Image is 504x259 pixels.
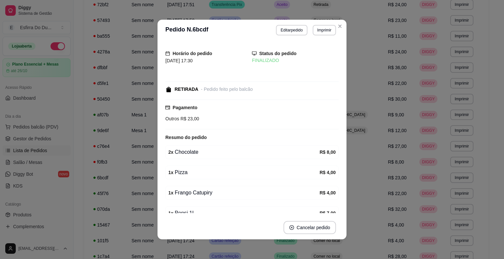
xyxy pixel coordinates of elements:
[165,58,193,63] span: [DATE] 17:30
[252,51,257,56] span: desktop
[313,25,336,35] button: Imprimir
[168,209,320,217] div: Pepsi 1L
[165,25,208,35] h3: Pedido N. 6bcdf
[320,170,336,175] strong: R$ 4,00
[335,21,345,31] button: Close
[175,86,198,93] div: RETIRADA
[165,51,170,56] span: calendar
[320,149,336,155] strong: R$ 8,00
[320,210,336,216] strong: R$ 7,00
[173,51,212,56] strong: Horário do pedido
[252,57,339,64] div: FINALIZADO
[276,25,307,35] button: Editarpedido
[283,221,336,234] button: close-circleCancelar pedido
[168,148,320,156] div: Chocolate
[201,86,253,93] div: - Pedido feito pelo balcão
[259,51,297,56] strong: Status do pedido
[179,116,199,121] span: R$ 23,00
[168,149,174,155] strong: 2 x
[168,210,174,216] strong: 1 x
[168,190,174,195] strong: 1 x
[320,190,336,195] strong: R$ 4,00
[165,116,179,121] span: Outros
[173,105,197,110] strong: Pagamento
[168,169,320,176] div: Pizza
[165,135,207,140] strong: Resumo do pedido
[168,189,320,197] div: Frango Catupiry
[168,170,174,175] strong: 1 x
[165,105,170,110] span: credit-card
[289,225,294,230] span: close-circle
